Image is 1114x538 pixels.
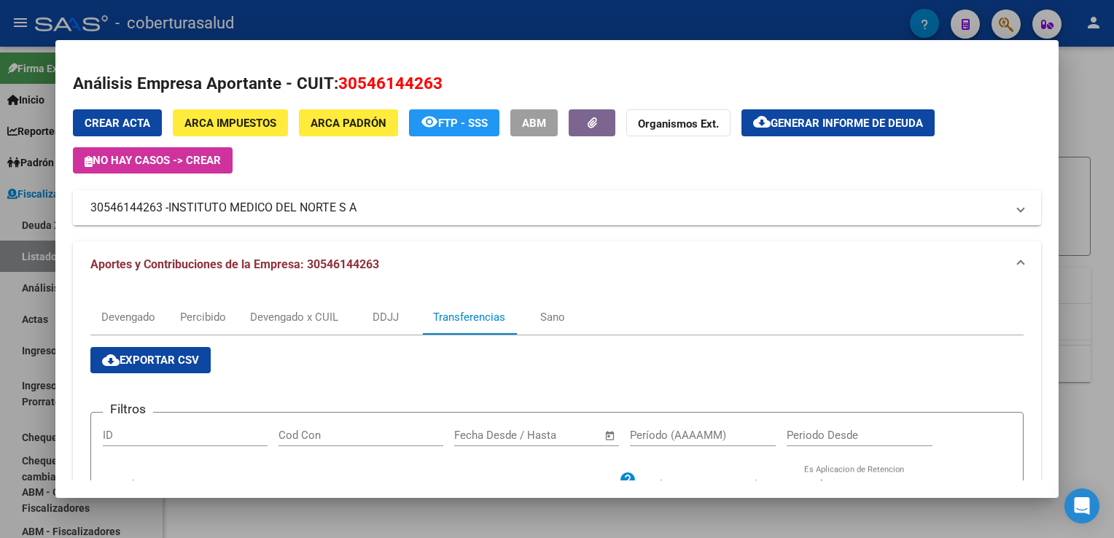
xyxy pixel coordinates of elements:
span: Seleccionar Gerenciador [647,478,780,491]
mat-icon: cloud_download [102,351,120,369]
button: ARCA Impuestos [173,109,288,136]
span: No hay casos -> Crear [85,154,221,167]
input: Fecha inicio [454,429,513,442]
mat-expansion-panel-header: Aportes y Contribuciones de la Empresa: 30546144263 [73,241,1040,288]
div: Open Intercom Messenger [1064,488,1099,523]
div: Sano [540,309,565,325]
div: DDJJ [373,309,399,325]
h2: Análisis Empresa Aportante - CUIT: [73,71,1040,96]
div: Devengado [101,309,155,325]
mat-icon: help [619,471,636,488]
span: Generar informe de deuda [771,117,923,130]
h3: Filtros [103,401,153,417]
mat-icon: cloud_download [753,113,771,130]
span: ABM [522,117,546,130]
button: ABM [510,109,558,136]
strong: Organismos Ext. [638,117,719,130]
mat-expansion-panel-header: 30546144263 -INSTITUTO MEDICO DEL NORTE S A [73,190,1040,225]
button: Generar informe de deuda [741,109,935,136]
span: FTP - SSS [438,117,488,130]
span: Todos [804,478,835,491]
span: Archivo CSV CUIT Apo [435,479,535,491]
button: FTP - SSS [409,109,499,136]
div: Transferencias [433,309,505,325]
button: Open calendar [601,427,618,444]
button: Organismos Ext. [626,109,731,136]
span: Exportar CSV [102,354,199,367]
button: Crear Acta [73,109,162,136]
div: Devengado x CUIL [250,309,338,325]
mat-panel-title: 30546144263 - [90,199,1005,217]
span: ARCA Padrón [311,117,386,130]
div: Percibido [180,309,226,325]
input: Fecha fin [526,429,597,442]
button: ARCA Padrón [299,109,398,136]
span: INSTITUTO MEDICO DEL NORTE S A [168,199,357,217]
button: No hay casos -> Crear [73,147,233,174]
span: Crear Acta [85,117,150,130]
span: ARCA Impuestos [184,117,276,130]
button: Exportar CSV [90,347,211,373]
mat-icon: remove_red_eye [421,113,438,130]
input: Archivo CSV CUIT Apo [535,479,619,492]
span: 30546144263 [338,74,443,93]
span: Aportes y Contribuciones de la Empresa: 30546144263 [90,257,379,271]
